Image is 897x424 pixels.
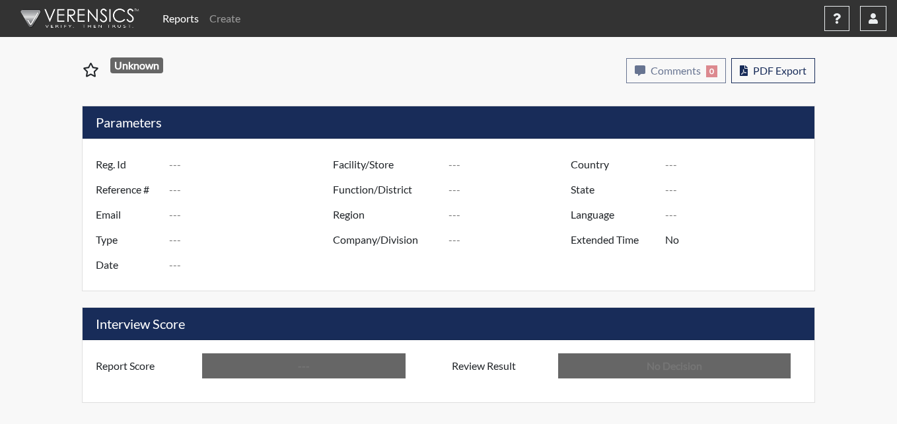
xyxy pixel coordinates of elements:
[561,177,665,202] label: State
[626,58,726,83] button: Comments0
[110,57,164,73] span: Unknown
[169,252,336,277] input: ---
[169,202,336,227] input: ---
[561,202,665,227] label: Language
[202,353,406,378] input: ---
[448,152,574,177] input: ---
[448,177,574,202] input: ---
[561,227,665,252] label: Extended Time
[561,152,665,177] label: Country
[558,353,791,378] input: No Decision
[323,177,448,202] label: Function/District
[323,152,448,177] label: Facility/Store
[86,202,169,227] label: Email
[86,227,169,252] label: Type
[169,227,336,252] input: ---
[323,202,448,227] label: Region
[323,227,448,252] label: Company/Division
[83,308,814,340] h5: Interview Score
[204,5,246,32] a: Create
[665,152,811,177] input: ---
[731,58,815,83] button: PDF Export
[169,152,336,177] input: ---
[706,65,717,77] span: 0
[86,353,202,378] label: Report Score
[665,227,811,252] input: ---
[86,152,169,177] label: Reg. Id
[83,106,814,139] h5: Parameters
[651,64,701,77] span: Comments
[157,5,204,32] a: Reports
[442,353,558,378] label: Review Result
[448,227,574,252] input: ---
[86,177,169,202] label: Reference #
[665,202,811,227] input: ---
[753,64,807,77] span: PDF Export
[665,177,811,202] input: ---
[448,202,574,227] input: ---
[86,252,169,277] label: Date
[169,177,336,202] input: ---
